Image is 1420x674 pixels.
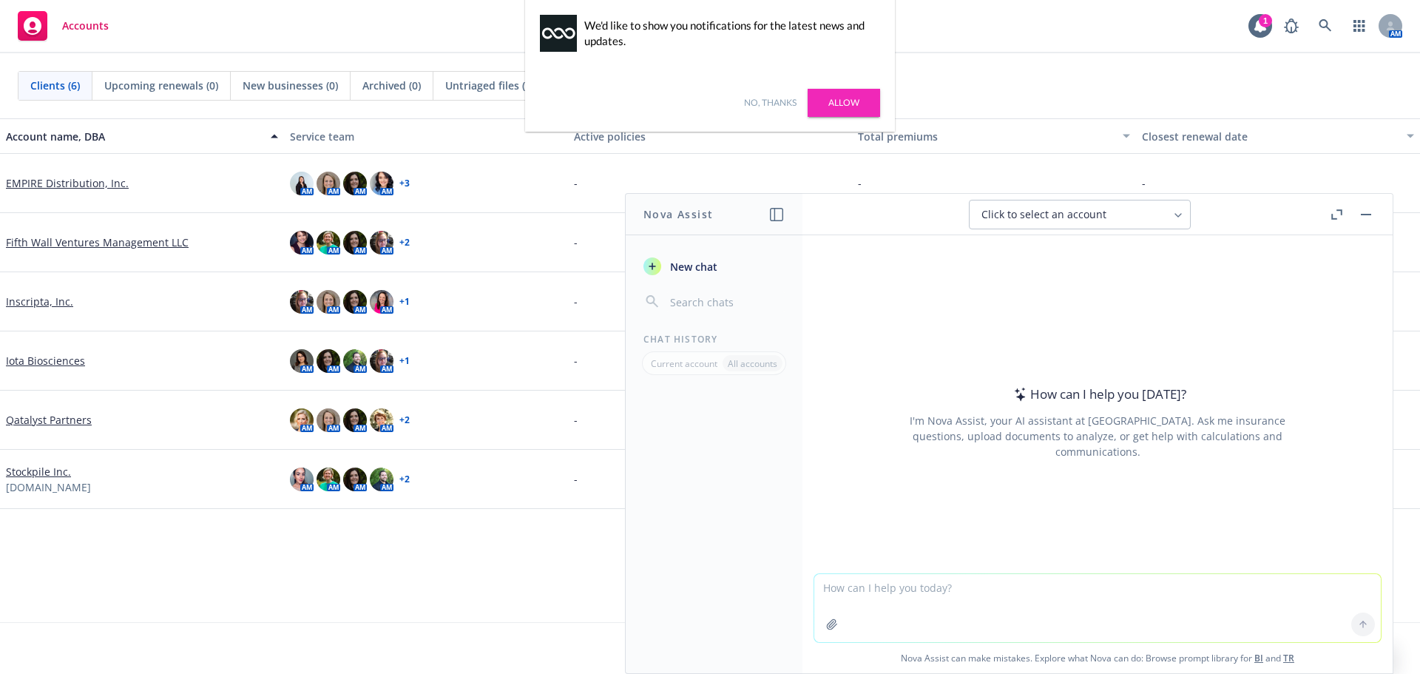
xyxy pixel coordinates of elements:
[12,5,115,47] a: Accounts
[370,172,393,195] img: photo
[744,96,797,109] a: No, thanks
[1283,652,1294,664] a: TR
[343,231,367,255] img: photo
[584,18,873,49] div: We'd like to show you notifications for the latest news and updates.
[6,235,189,250] a: Fifth Wall Ventures Management LLC
[852,118,1136,154] button: Total premiums
[343,172,367,195] img: photo
[445,78,534,93] span: Untriaged files (0)
[890,413,1305,459] div: I'm Nova Assist, your AI assistant at [GEOGRAPHIC_DATA]. Ask me insurance questions, upload docum...
[370,468,393,491] img: photo
[370,231,393,255] img: photo
[643,206,713,222] h1: Nova Assist
[243,78,338,93] span: New businesses (0)
[370,290,393,314] img: photo
[568,118,852,154] button: Active policies
[1277,11,1306,41] a: Report a Bug
[1010,385,1186,404] div: How can I help you [DATE]?
[574,412,578,428] span: -
[290,129,562,144] div: Service team
[290,349,314,373] img: photo
[626,333,802,346] div: Chat History
[399,179,410,188] a: + 3
[6,464,71,479] a: Stockpile Inc.
[362,78,421,93] span: Archived (0)
[290,172,314,195] img: photo
[290,290,314,314] img: photo
[104,78,218,93] span: Upcoming renewals (0)
[399,357,410,365] a: + 1
[399,475,410,484] a: + 2
[638,253,791,280] button: New chat
[574,129,846,144] div: Active policies
[343,468,367,491] img: photo
[808,89,880,117] a: Allow
[981,207,1106,222] span: Click to select an account
[290,231,314,255] img: photo
[574,235,578,250] span: -
[317,349,340,373] img: photo
[317,290,340,314] img: photo
[574,353,578,368] span: -
[6,353,85,368] a: Iota Biosciences
[6,412,92,428] a: Qatalyst Partners
[1136,118,1420,154] button: Closest renewal date
[317,172,340,195] img: photo
[343,290,367,314] img: photo
[290,408,314,432] img: photo
[728,357,777,370] p: All accounts
[1142,175,1146,191] span: -
[667,291,785,312] input: Search chats
[370,349,393,373] img: photo
[6,294,73,309] a: Inscripta, Inc.
[6,175,129,191] a: EMPIRE Distribution, Inc.
[808,643,1387,673] span: Nova Assist can make mistakes. Explore what Nova can do: Browse prompt library for and
[284,118,568,154] button: Service team
[343,408,367,432] img: photo
[317,468,340,491] img: photo
[290,468,314,491] img: photo
[969,200,1191,229] button: Click to select an account
[1259,14,1272,27] div: 1
[399,297,410,306] a: + 1
[574,175,578,191] span: -
[1311,11,1340,41] a: Search
[343,349,367,373] img: photo
[667,259,717,274] span: New chat
[399,416,410,425] a: + 2
[6,129,262,144] div: Account name, DBA
[574,294,578,309] span: -
[399,238,410,247] a: + 2
[1345,11,1374,41] a: Switch app
[574,471,578,487] span: -
[317,408,340,432] img: photo
[651,357,717,370] p: Current account
[6,479,91,495] span: [DOMAIN_NAME]
[858,129,1114,144] div: Total premiums
[30,78,80,93] span: Clients (6)
[1254,652,1263,664] a: BI
[1142,129,1398,144] div: Closest renewal date
[62,20,109,32] span: Accounts
[370,408,393,432] img: photo
[317,231,340,255] img: photo
[858,175,862,191] span: -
